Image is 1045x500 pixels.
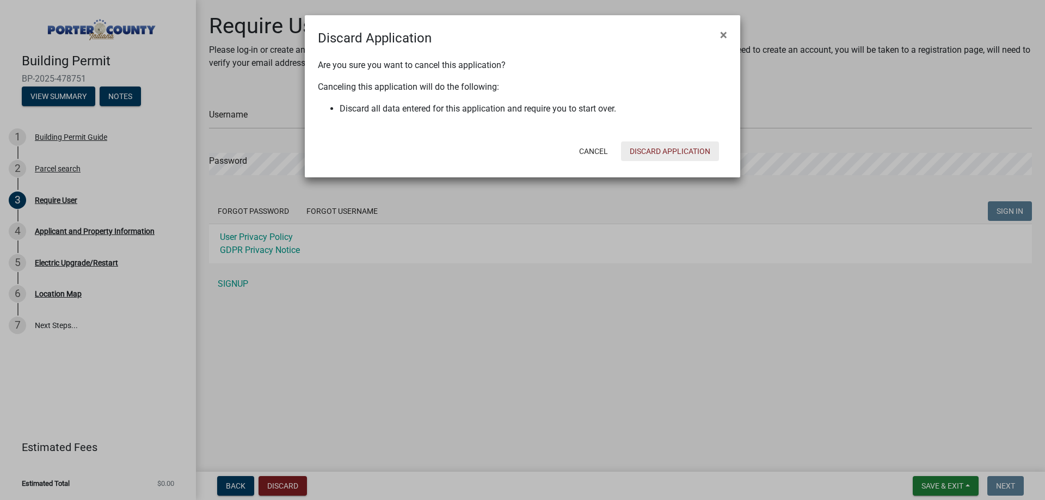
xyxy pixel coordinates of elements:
p: Canceling this application will do the following: [318,81,727,94]
p: Are you sure you want to cancel this application? [318,59,727,72]
li: Discard all data entered for this application and require you to start over. [340,102,727,115]
h4: Discard Application [318,28,432,48]
button: Close [711,20,736,50]
button: Discard Application [621,141,719,161]
button: Cancel [570,141,617,161]
span: × [720,27,727,42]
